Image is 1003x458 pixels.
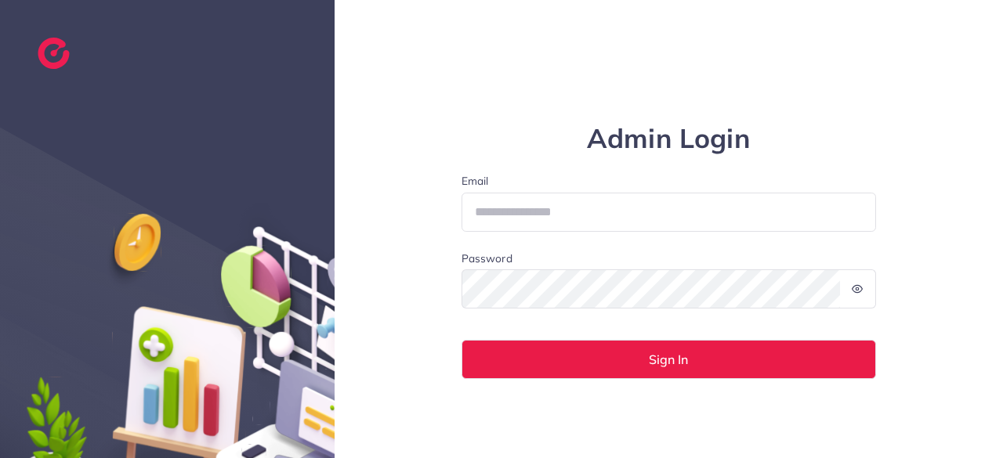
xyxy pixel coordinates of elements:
h1: Admin Login [462,123,877,155]
span: Sign In [649,353,688,366]
img: logo [38,38,70,69]
label: Password [462,251,512,266]
label: Email [462,173,877,189]
button: Sign In [462,340,877,379]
